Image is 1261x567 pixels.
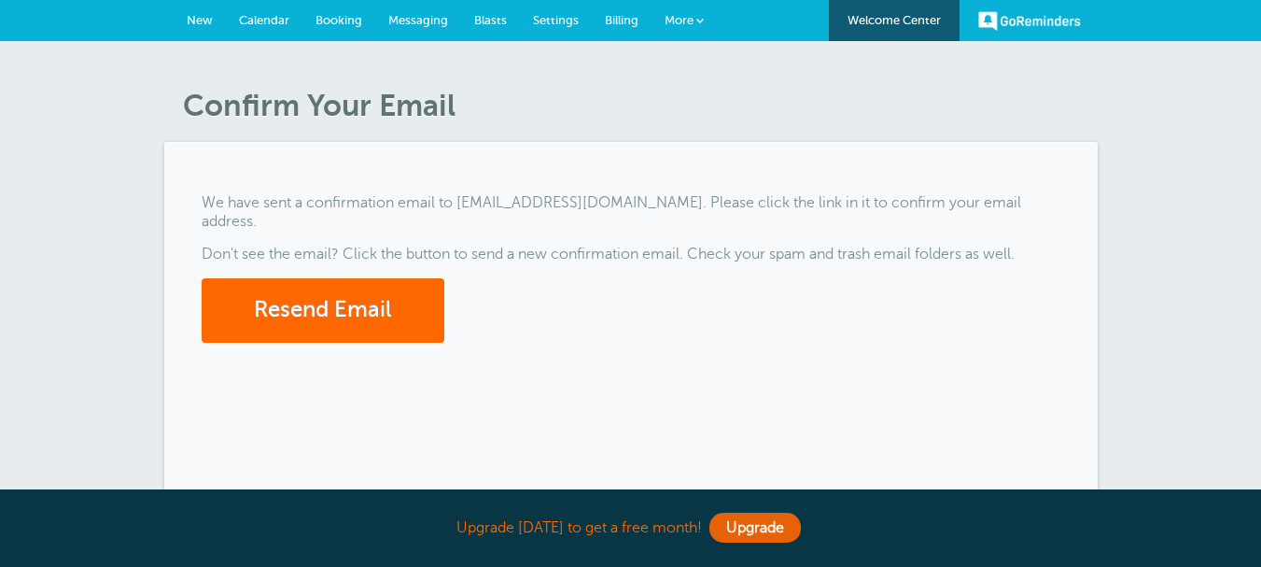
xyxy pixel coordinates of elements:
[315,13,362,27] span: Booking
[202,194,1060,230] p: We have sent a confirmation email to [EMAIL_ADDRESS][DOMAIN_NAME]. Please click the link in it to...
[605,13,638,27] span: Billing
[183,88,1098,123] h1: Confirm Your Email
[239,13,289,27] span: Calendar
[164,508,1098,548] div: Upgrade [DATE] to get a free month!
[187,13,213,27] span: New
[474,13,507,27] span: Blasts
[665,13,694,27] span: More
[202,278,444,343] button: Resend Email
[1186,492,1242,548] iframe: Resource center
[388,13,448,27] span: Messaging
[533,13,579,27] span: Settings
[202,246,1060,263] p: Don't see the email? Click the button to send a new confirmation email. Check your spam and trash...
[709,513,801,543] a: Upgrade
